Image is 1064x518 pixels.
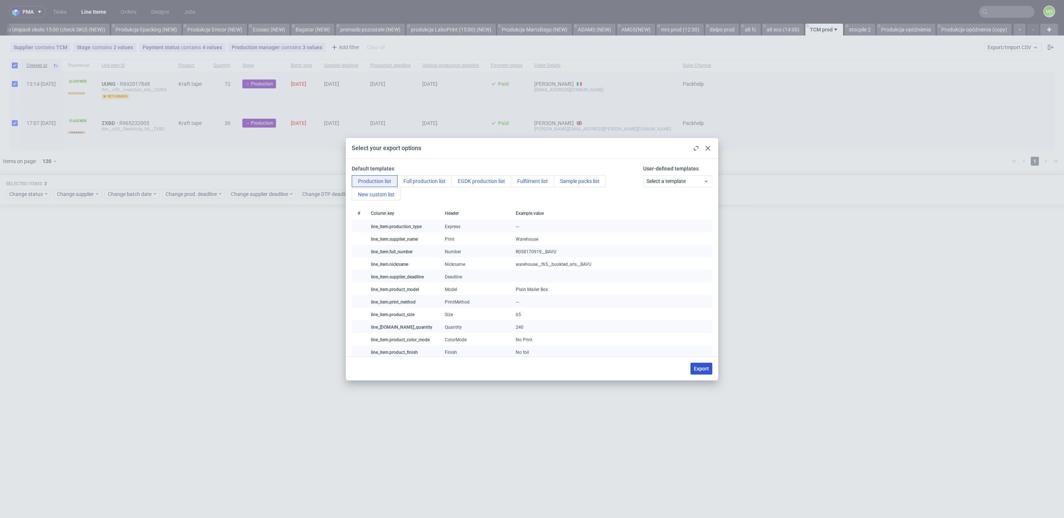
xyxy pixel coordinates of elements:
button: Production list [352,175,398,187]
span: Select a template [647,177,704,185]
button: Sample packs list [554,175,606,187]
button: EGDK production list [451,175,511,187]
button: Fulfilment list [511,175,554,187]
button: Full production list [397,175,452,187]
button: New custom list [352,189,401,200]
